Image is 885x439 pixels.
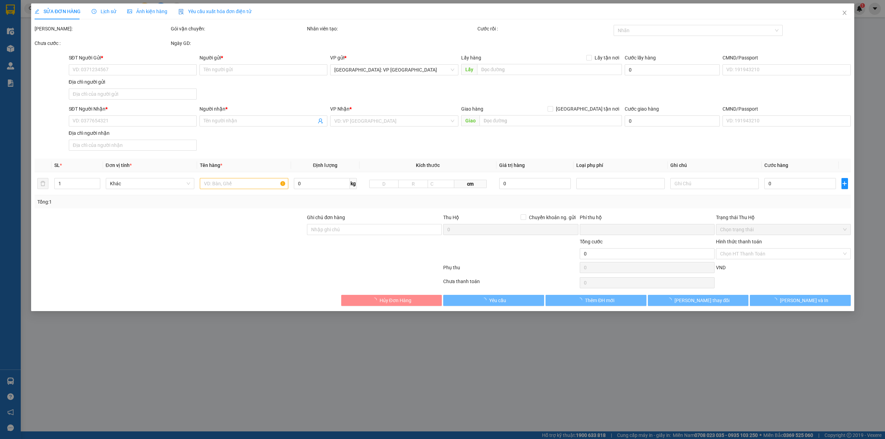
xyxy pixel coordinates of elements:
span: Tổng cước [579,239,602,244]
input: D [369,180,399,188]
div: Ngày GD: [171,39,306,47]
span: Phú Yên: VP Tuy Hòa [334,65,454,75]
span: user-add [318,118,323,124]
div: Cước rồi : [477,25,612,32]
span: Chọn trạng thái [720,224,846,235]
button: [PERSON_NAME] thay đổi [648,295,748,306]
div: Chưa thanh toán [442,278,579,290]
input: Cước giao hàng [624,115,720,127]
div: Phụ thu [442,264,579,276]
label: Cước lấy hàng [624,55,655,60]
span: loading [577,298,585,302]
span: plus [841,181,847,186]
button: Yêu cầu [443,295,544,306]
label: Hình thức thanh toán [716,239,762,244]
span: SỬA ĐƠN HÀNG [35,9,81,14]
span: Chuyển khoản ng. gửi [526,214,578,221]
div: Tổng: 1 [37,198,341,206]
button: plus [841,178,848,189]
input: Dọc đường [477,64,622,75]
div: Chưa cước : [35,39,169,47]
span: loading [481,298,489,302]
span: Ảnh kiện hàng [127,9,167,14]
label: Cước giao hàng [624,106,659,112]
div: Trạng thái Thu Hộ [716,214,850,221]
input: C [427,180,454,188]
span: Giá trị hàng [499,162,524,168]
th: Loại phụ phí [573,159,667,172]
span: Yêu cầu xuất hóa đơn điện tử [178,9,251,14]
input: Địa chỉ của người nhận [68,140,196,151]
span: Tên hàng [199,162,222,168]
input: Ghi chú đơn hàng [307,224,442,235]
div: Nhân viên tạo: [307,25,476,32]
input: Địa chỉ của người gửi [68,88,196,100]
span: loading [667,298,674,302]
button: Hủy Đơn Hàng [341,295,442,306]
div: Địa chỉ người nhận [68,129,196,137]
span: Định lượng [313,162,337,168]
div: Phí thu hộ [579,214,714,224]
th: Ghi chú [667,159,761,172]
div: SĐT Người Gửi [68,54,196,62]
button: Thêm ĐH mới [546,295,646,306]
span: loading [772,298,780,302]
span: cm [454,180,486,188]
button: Close [835,3,854,23]
div: CMND/Passport [723,54,850,62]
span: Khác [110,178,190,189]
button: delete [37,178,48,189]
label: Ghi chú đơn hàng [307,215,345,220]
img: icon [178,9,184,15]
span: close [841,10,847,16]
span: VND [716,265,725,270]
input: R [398,180,428,188]
input: Cước lấy hàng [624,64,720,75]
span: Lấy tận nơi [591,54,622,62]
div: VP gửi [330,54,458,62]
span: Giao hàng [461,106,483,112]
div: Địa chỉ người gửi [68,78,196,86]
div: [PERSON_NAME]: [35,25,169,32]
span: edit [35,9,39,14]
span: [PERSON_NAME] và In [780,297,828,304]
span: clock-circle [92,9,96,14]
span: loading [372,298,379,302]
span: Lấy hàng [461,55,481,60]
div: Người nhận [199,105,327,113]
span: Thêm ĐH mới [585,297,614,304]
input: Dọc đường [479,115,622,126]
span: Đơn vị tính [105,162,131,168]
span: Yêu cầu [489,297,506,304]
div: CMND/Passport [723,105,850,113]
span: [PERSON_NAME] thay đổi [674,297,729,304]
span: VP Nhận [330,106,350,112]
span: Giao [461,115,479,126]
span: [GEOGRAPHIC_DATA] tận nơi [553,105,622,113]
div: Người gửi [199,54,327,62]
span: Cước hàng [764,162,788,168]
div: Gói vận chuyển: [171,25,306,32]
button: [PERSON_NAME] và In [750,295,851,306]
input: VD: Bàn, Ghế [199,178,288,189]
input: Ghi Chú [670,178,758,189]
span: picture [127,9,132,14]
div: SĐT Người Nhận [68,105,196,113]
span: SL [54,162,60,168]
span: Lấy [461,64,477,75]
span: Kích thước [416,162,440,168]
span: Lịch sử [92,9,116,14]
span: kg [350,178,357,189]
span: Hủy Đơn Hàng [379,297,411,304]
span: Thu Hộ [443,215,459,220]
